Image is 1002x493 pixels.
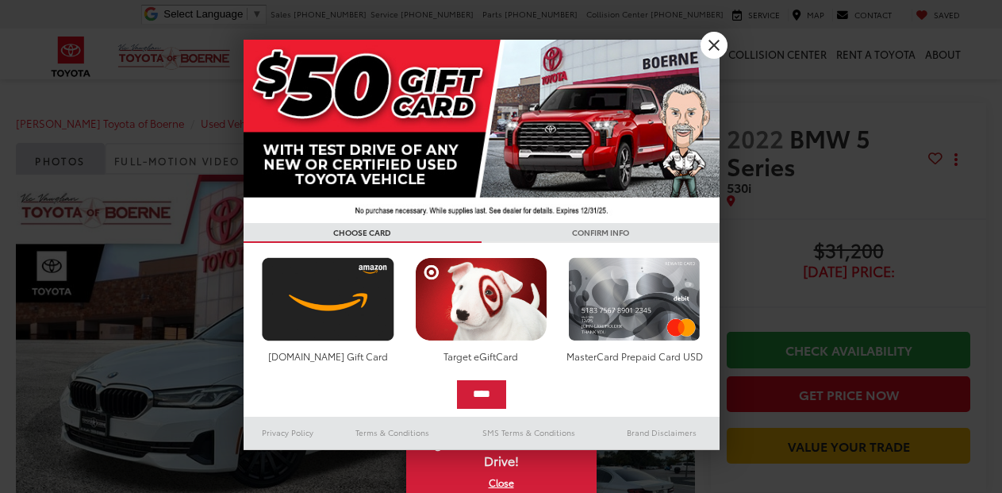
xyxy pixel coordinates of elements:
a: Privacy Policy [244,423,332,442]
img: amazoncard.png [258,257,398,341]
a: Terms & Conditions [332,423,453,442]
div: [DOMAIN_NAME] Gift Card [258,349,398,363]
a: Brand Disclaimers [604,423,720,442]
img: targetcard.png [411,257,551,341]
h3: CONFIRM INFO [482,223,720,243]
div: MasterCard Prepaid Card USD [564,349,704,363]
span: Snag $50 Gift Card with a Test Drive! [408,426,595,474]
h3: CHOOSE CARD [244,223,482,243]
a: SMS Terms & Conditions [454,423,604,442]
div: Target eGiftCard [411,349,551,363]
img: 42635_top_851395.jpg [244,40,720,223]
img: mastercard.png [564,257,704,341]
